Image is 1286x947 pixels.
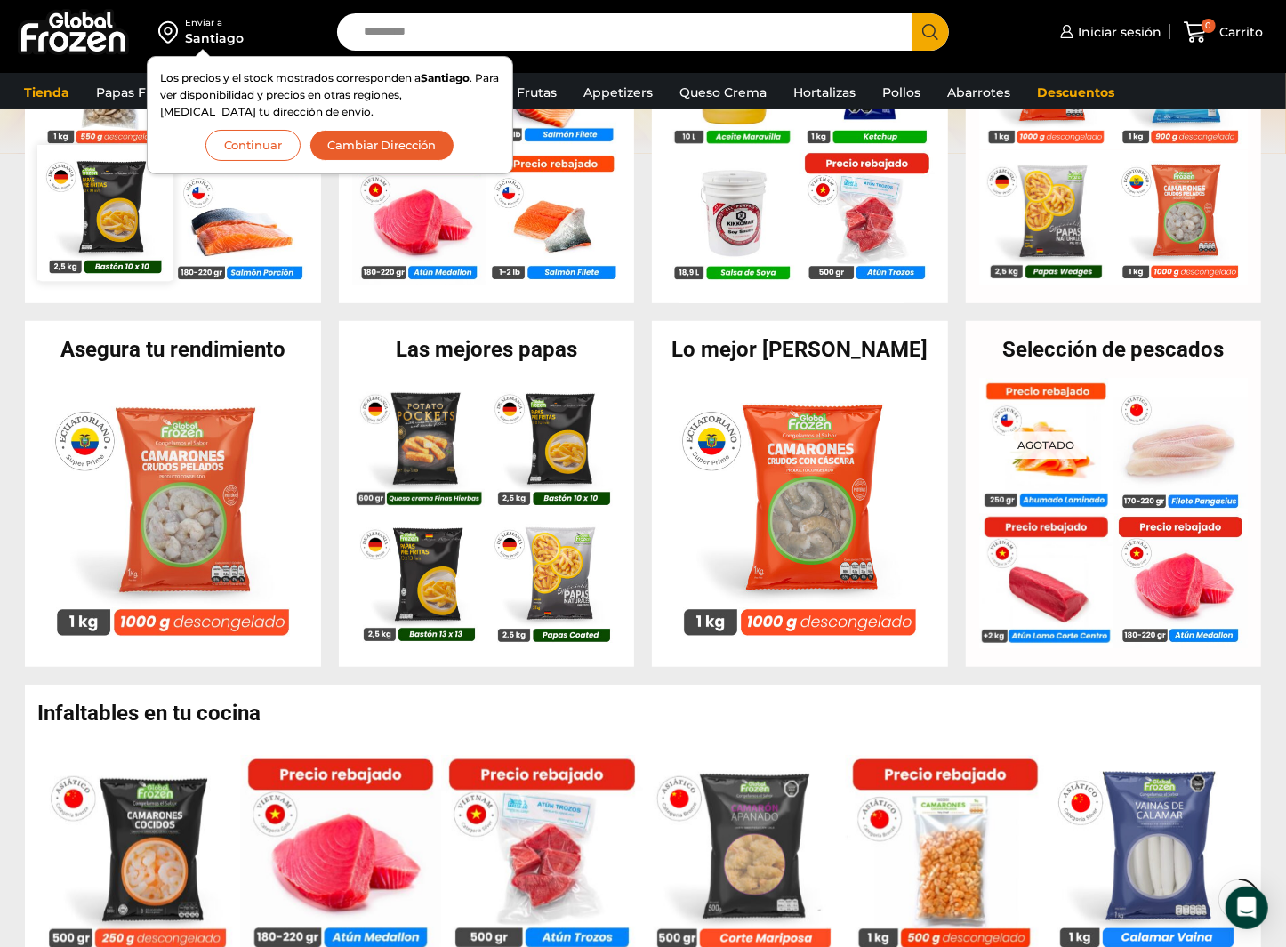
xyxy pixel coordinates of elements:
a: 0 Carrito [1179,12,1268,53]
p: Agotado [1005,432,1087,460]
h2: Selección de pescados [966,339,1262,360]
span: Carrito [1216,23,1264,41]
h2: Infaltables en tu cocina [37,702,1261,724]
a: Tienda [15,76,78,109]
strong: Santiago [421,71,470,84]
a: Papas Fritas [87,76,182,109]
img: address-field-icon.svg [158,17,185,47]
a: Queso Crema [671,76,776,109]
div: Santiago [185,29,244,47]
span: Iniciar sesión [1073,23,1161,41]
h2: Las mejores papas [339,339,635,360]
span: 0 [1202,19,1216,33]
button: Continuar [205,130,301,161]
button: Search button [912,13,949,51]
a: Appetizers [575,76,662,109]
div: Open Intercom Messenger [1226,887,1268,929]
button: Cambiar Dirección [309,130,455,161]
p: Los precios y el stock mostrados corresponden a . Para ver disponibilidad y precios en otras regi... [160,69,500,121]
div: Enviar a [185,17,244,29]
h2: Lo mejor [PERSON_NAME] [652,339,948,360]
a: Pollos [873,76,929,109]
a: Descuentos [1028,76,1123,109]
a: Iniciar sesión [1056,14,1161,50]
a: Hortalizas [784,76,864,109]
a: Abarrotes [938,76,1019,109]
h2: Asegura tu rendimiento [25,339,321,360]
